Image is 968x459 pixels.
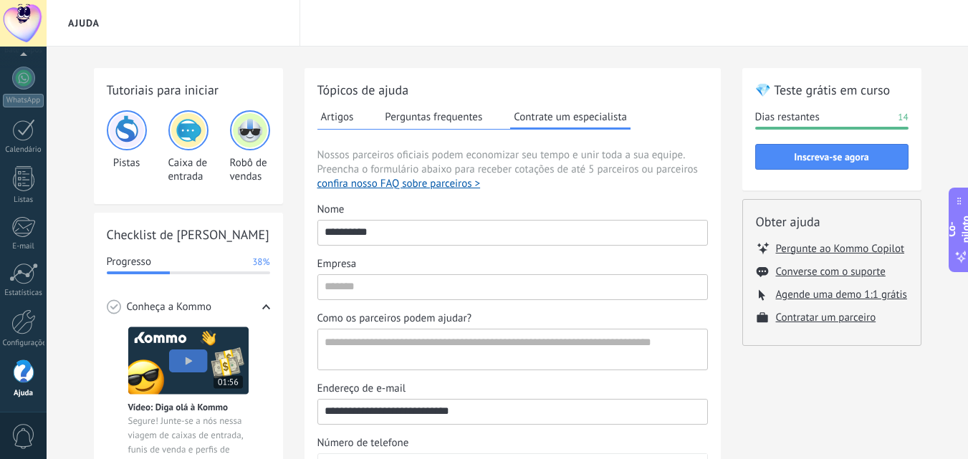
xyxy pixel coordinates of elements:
input: Endereço de e-mail [318,400,707,422]
font: Estatísticas [4,288,42,298]
button: Inscreva-se agora [755,144,909,170]
img: Conheça o vídeo [128,327,249,395]
font: Progresso [107,255,151,269]
textarea: Como os parceiros podem ajudar? [318,329,704,369]
font: Dias restantes [755,110,820,124]
font: Configurações [3,338,50,348]
font: Nossos parceiros oficiais podem economizar seu tempo e unir toda a sua equipe. Preencha o formulá... [317,148,698,176]
button: Contrate um especialista [510,106,631,130]
font: Caixa de entrada [168,156,208,183]
font: Ajuda [14,388,33,398]
font: Número de telefone [317,436,409,450]
font: 38% [252,256,269,268]
input: Empresa [318,275,707,298]
font: Obter ajuda [756,213,820,230]
font: WhatsApp [6,95,40,105]
font: 14 [898,111,908,123]
font: Perguntas frequentes [385,110,482,124]
font: Empresa [317,257,357,271]
font: 💎 Teste grátis em curso [755,82,891,98]
font: Checklist de [PERSON_NAME] [107,226,269,243]
button: Agende uma demo 1:1 grátis [776,288,907,301]
button: Pergunte ao Kommo Copilot [776,241,905,256]
font: E-mail [12,241,34,251]
font: Nome [317,203,345,216]
font: Robô de vendas [230,156,267,183]
button: Artigos [317,106,358,127]
font: Vídeo: Diga olá à Kommo [128,401,228,413]
input: Nome [318,221,707,243]
font: Calendário [5,145,41,155]
font: Conheça a Kommo [127,300,211,314]
font: Ajuda [68,16,100,29]
button: confira nosso FAQ sobre parceiros > [317,177,481,191]
font: Como os parceiros podem ajudar? [317,311,472,325]
button: Contratar um parceiro [776,311,876,324]
button: Perguntas frequentes [381,106,486,127]
font: Artigos [321,110,354,124]
font: Contrate um especialista [514,110,627,124]
font: Tutoriais para iniciar [107,82,219,98]
font: Endereço de e-mail [317,382,406,395]
button: Converse com o suporte [776,265,886,279]
font: Pistas [113,156,140,170]
font: Listas [14,195,33,205]
font: Tópicos de ajuda [317,82,409,98]
font: Inscreva-se agora [794,150,868,163]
